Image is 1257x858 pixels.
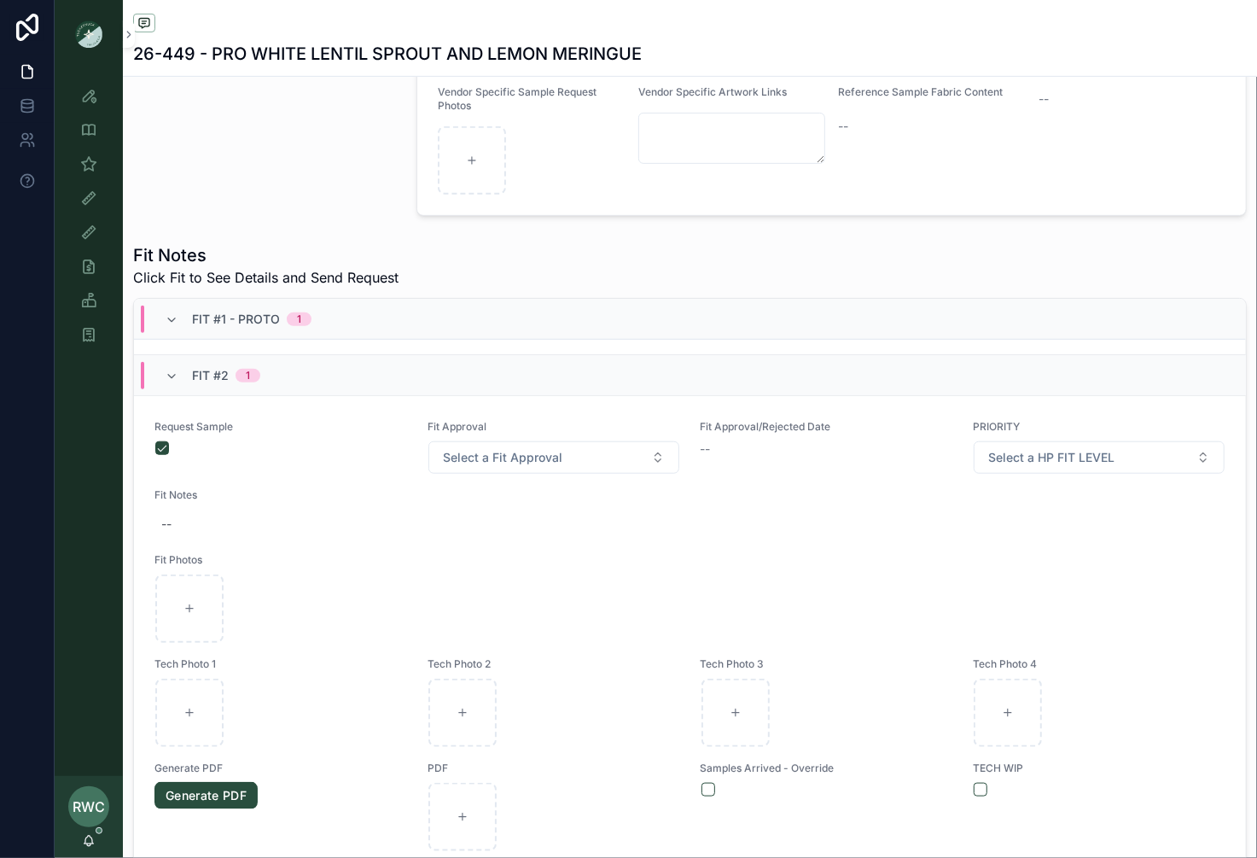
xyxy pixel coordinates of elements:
span: -- [701,441,711,458]
span: RWC [73,797,105,817]
div: scrollable content [55,68,123,372]
span: TECH WIP [973,762,1225,775]
span: -- [1039,90,1049,108]
span: Fit Approval [428,420,680,434]
span: Click Fit to See Details and Send Request [133,267,399,288]
span: Tech Photo 3 [701,657,953,671]
span: PDF [428,762,680,775]
span: Tech Photo 4 [973,657,1225,671]
button: Select Button [974,441,1225,474]
span: PRIORITY [973,420,1225,434]
h1: 26-449 - PRO WHITE LENTIL SPROUT AND LEMON MERINGUE [133,42,642,66]
span: Vendor Specific Sample Request Photos [438,85,596,112]
span: Fit Approval/Rejected Date [701,420,953,434]
span: Select a Fit Approval [443,449,562,466]
h1: Fit Notes [133,243,399,267]
span: Vendor Specific Artwork Links [638,85,787,98]
div: -- [161,516,172,533]
div: 1 [297,312,301,326]
span: Samples Arrived - Override [701,762,953,775]
a: Generate PDF [154,782,258,809]
div: 1 [246,369,250,382]
span: Fit #2 [192,367,229,384]
span: Fit #1 - Proto [192,311,280,328]
img: App logo [75,20,102,48]
span: Fit Photos [154,553,1225,567]
span: Generate PDF [154,762,407,775]
span: Tech Photo 1 [154,657,407,671]
span: Tech Photo 2 [428,657,680,671]
span: Select a HP FIT LEVEL [988,449,1114,466]
span: Fit Notes [154,488,1225,502]
span: -- [839,118,849,135]
span: Reference Sample Fabric Content [839,85,1004,98]
button: Select Button [428,441,679,474]
span: Request Sample [154,420,407,434]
